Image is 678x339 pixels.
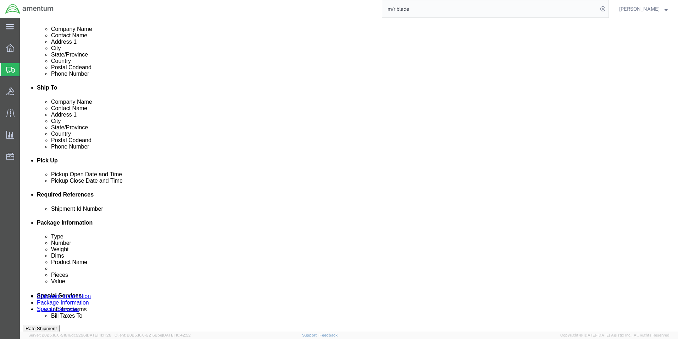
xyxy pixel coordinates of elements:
a: Feedback [319,333,338,337]
span: [DATE] 11:11:28 [86,333,111,337]
span: Copyright © [DATE]-[DATE] Agistix Inc., All Rights Reserved [560,332,669,338]
input: Search for shipment number, reference number [382,0,598,17]
span: Client: 2025.16.0-22162be [115,333,191,337]
span: [DATE] 10:42:52 [162,333,191,337]
iframe: FS Legacy Container [20,18,678,332]
button: [PERSON_NAME] [619,5,668,13]
span: ALISON GODOY [619,5,660,13]
a: Support [302,333,320,337]
img: logo [5,4,54,14]
span: Server: 2025.16.0-91816dc9296 [28,333,111,337]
